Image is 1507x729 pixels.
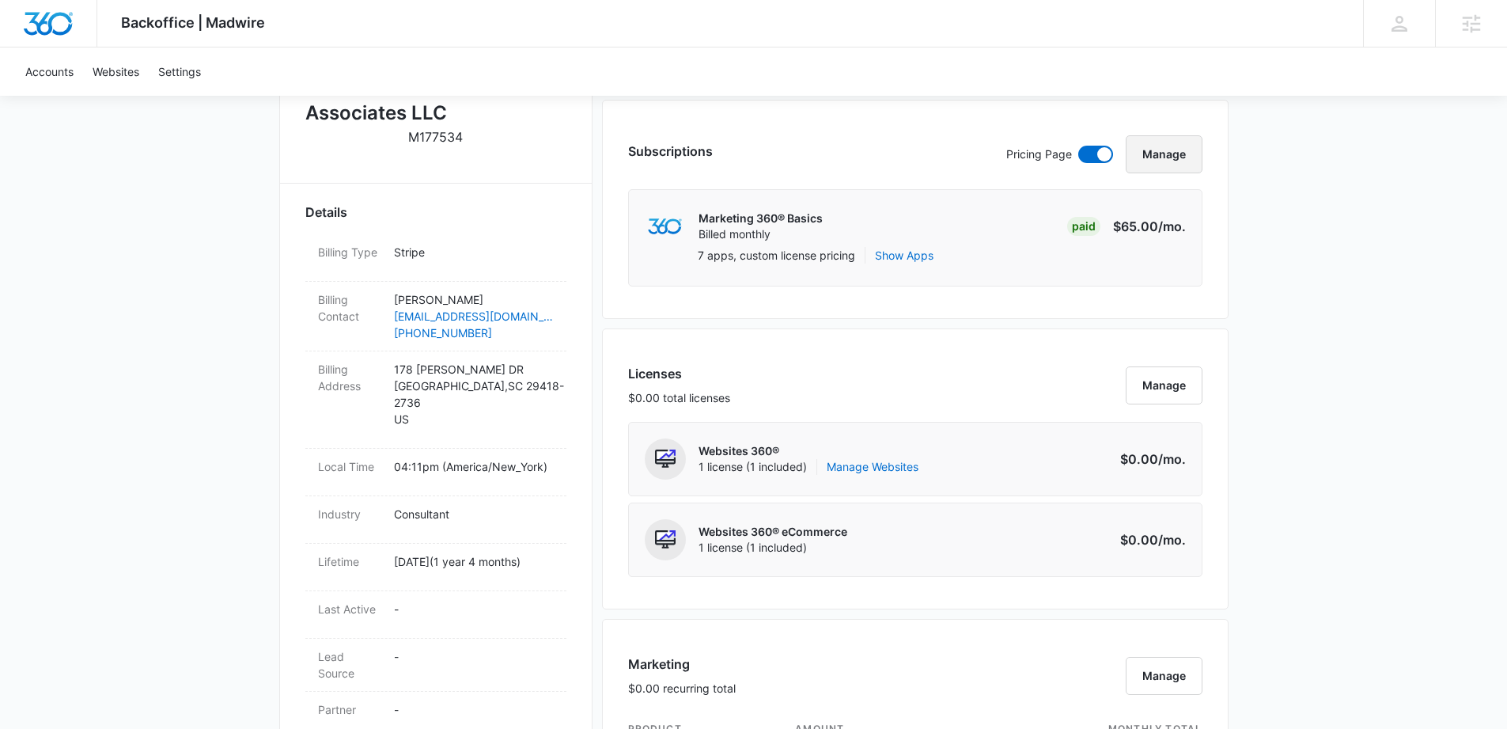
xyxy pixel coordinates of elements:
[394,648,554,665] p: -
[394,325,554,341] a: [PHONE_NUMBER]
[1111,450,1186,469] p: $0.00
[305,203,347,222] span: Details
[121,14,265,31] span: Backoffice | Madwire
[408,127,463,146] p: M177534
[318,506,381,522] dt: Industry
[394,244,554,260] p: Stripe
[1126,366,1202,404] button: Manage
[827,459,918,475] a: Manage Websites
[628,389,730,406] p: $0.00 total licenses
[394,458,554,475] p: 04:11pm ( America/New_York )
[305,234,566,282] div: Billing TypeStripe
[305,591,566,639] div: Last Active-
[43,92,55,104] img: tab_domain_overview_orange.svg
[394,506,554,522] p: Consultant
[60,93,142,104] div: Domain Overview
[305,282,566,351] div: Billing Contact[PERSON_NAME][EMAIL_ADDRESS][DOMAIN_NAME][PHONE_NUMBER]
[41,41,174,54] div: Domain: [DOMAIN_NAME]
[1158,532,1186,548] span: /mo.
[318,553,381,570] dt: Lifetime
[1067,217,1100,236] div: Paid
[1006,146,1072,163] p: Pricing Page
[699,459,918,475] span: 1 license (1 included)
[305,351,566,449] div: Billing Address178 [PERSON_NAME] DR[GEOGRAPHIC_DATA],SC 29418-2736US
[699,524,847,540] p: Websites 360® eCommerce
[1158,451,1186,467] span: /mo.
[394,361,554,427] p: 178 [PERSON_NAME] DR [GEOGRAPHIC_DATA] , SC 29418-2736 US
[305,639,566,692] div: Lead Source-
[83,47,149,96] a: Websites
[628,680,736,697] p: $0.00 recurring total
[305,70,566,127] h2: [PERSON_NAME] & Associates LLC
[16,47,83,96] a: Accounts
[157,92,170,104] img: tab_keywords_by_traffic_grey.svg
[394,601,554,617] p: -
[698,247,855,264] p: 7 apps, custom license pricing
[1111,530,1186,549] p: $0.00
[25,25,38,38] img: logo_orange.svg
[628,655,736,674] h3: Marketing
[394,308,554,325] a: [EMAIL_ADDRESS][DOMAIN_NAME]
[318,244,381,260] dt: Billing Type
[44,25,78,38] div: v 4.0.25
[318,458,381,475] dt: Local Time
[318,361,381,394] dt: Billing Address
[1158,218,1186,234] span: /mo.
[628,364,730,383] h3: Licenses
[149,47,210,96] a: Settings
[699,226,823,242] p: Billed monthly
[394,553,554,570] p: [DATE] ( 1 year 4 months )
[394,701,554,718] p: -
[318,291,381,325] dt: Billing Contact
[318,648,381,682] dt: Lead Source
[318,701,381,718] dt: Partner
[699,443,918,459] p: Websites 360®
[1126,657,1202,695] button: Manage
[648,218,682,235] img: marketing360Logo
[394,291,554,308] p: [PERSON_NAME]
[699,540,847,556] span: 1 license (1 included)
[318,601,381,617] dt: Last Active
[699,211,823,226] p: Marketing 360® Basics
[305,449,566,496] div: Local Time04:11pm (America/New_York)
[305,544,566,591] div: Lifetime[DATE](1 year 4 months)
[875,247,933,264] button: Show Apps
[1126,135,1202,173] button: Manage
[1111,217,1186,236] p: $65.00
[305,496,566,544] div: IndustryConsultant
[175,93,267,104] div: Keywords by Traffic
[628,142,713,161] h3: Subscriptions
[25,41,38,54] img: website_grey.svg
